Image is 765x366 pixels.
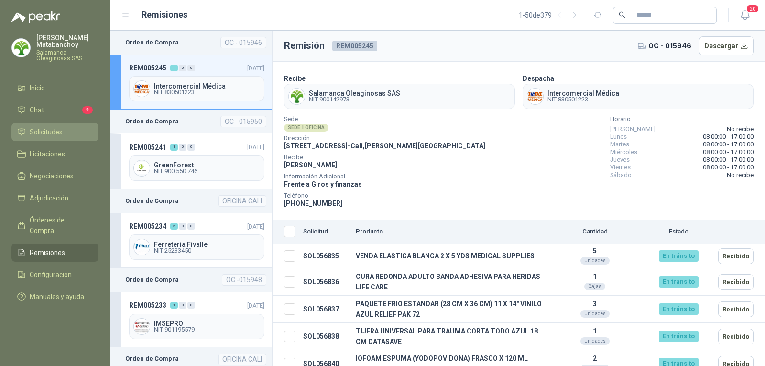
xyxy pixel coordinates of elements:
span: 9 [82,106,93,114]
span: IMSEPRO [154,320,260,327]
span: NIT 900142973 [309,97,400,102]
h3: Remisión [284,38,325,53]
th: Seleccionar/deseleccionar [273,220,299,244]
span: 08:00:00 - 17:00:00 [703,156,754,164]
a: Adjudicación [11,189,98,207]
span: Órdenes de Compra [30,215,89,236]
div: Cajas [584,283,605,290]
h1: Remisiones [142,8,187,22]
span: Negociaciones [30,171,74,181]
span: 08:00:00 - 17:00:00 [703,141,754,148]
a: Orden de CompraOC - 015950 [110,110,272,133]
div: En tránsito [659,303,699,315]
div: 0 [187,65,195,71]
div: 1 - 50 de 379 [519,8,582,23]
span: Dirección [284,136,485,141]
span: 08:00:00 - 17:00:00 [703,148,754,156]
div: En tránsito [659,250,699,262]
a: Inicio [11,79,98,97]
button: Recibido [718,301,754,317]
div: 0 [179,65,186,71]
span: Manuales y ayuda [30,291,84,302]
span: NIT 900.550.746 [154,168,260,174]
div: 0 [187,302,195,309]
div: 0 [187,223,195,230]
div: En tránsito [659,331,699,342]
span: REM005245 [332,41,377,51]
p: 2 [551,355,639,362]
div: 5 [170,223,178,230]
span: [PERSON_NAME] [610,125,656,133]
th: Cantidad [547,220,643,244]
div: SEDE 1 OFICINA [284,124,328,132]
div: OFICINA CALI [218,354,266,365]
p: Salamanca Oleaginosas SAS [36,50,98,61]
div: Unidades [580,337,610,345]
span: [DATE] [247,144,264,151]
a: Configuración [11,266,98,284]
span: Adjudicación [30,193,68,203]
span: No recibe [727,171,754,179]
div: Unidades [580,310,610,318]
span: NIT 830501223 [154,89,260,95]
td: SOL056838 [299,323,352,350]
span: GreenForest [154,162,260,168]
th: Solicitud [299,220,352,244]
td: SOL056837 [299,296,352,323]
div: OC - 015950 [220,116,266,127]
img: Logo peakr [11,11,60,23]
td: En tránsito [643,268,714,296]
div: 1 [170,302,178,309]
span: 08:00:00 - 17:00:00 [703,164,754,171]
img: Company Logo [134,81,150,97]
span: [STREET_ADDRESS] - Cali , [PERSON_NAME][GEOGRAPHIC_DATA] [284,142,485,150]
a: Chat9 [11,101,98,119]
span: Viernes [610,164,631,171]
span: Martes [610,141,629,148]
button: Recibido [718,329,754,344]
td: SOL056836 [299,268,352,296]
a: REM005241100[DATE] Company LogoGreenForestNIT 900.550.746 [110,133,272,189]
a: Orden de CompraOC -015948 [110,268,272,292]
p: 1 [551,273,639,280]
span: Salamanca Oleaginosas SAS [309,90,400,97]
div: 11 [170,65,178,71]
span: Miércoles [610,148,637,156]
img: Company Logo [134,319,150,334]
span: REM005245 [129,63,166,73]
span: OC - 015946 [648,41,691,51]
b: Orden de Compra [125,196,179,206]
button: 20 [736,7,754,24]
span: Inicio [30,83,45,93]
p: [PERSON_NAME] Matabanchoy [36,34,98,48]
span: [DATE] [247,223,264,230]
span: Jueves [610,156,630,164]
span: REM005233 [129,300,166,311]
b: Recibe [284,75,306,82]
a: REM005233100[DATE] Company LogoIMSEPRONIT 901195579 [110,292,272,347]
td: PAQUETE FRIO ESTANDAR (28 CM X 36 CM) 11 X 14" VINILO AZUL RELIEF PAK 72 [352,296,547,323]
span: Lunes [610,133,627,141]
b: Orden de Compra [125,354,179,364]
span: Sábado [610,171,632,179]
a: Órdenes de Compra [11,211,98,240]
span: Chat [30,105,44,115]
a: Licitaciones [11,145,98,163]
a: Manuales y ayuda [11,288,98,306]
span: Intercomercial Médica [547,90,619,97]
span: [PERSON_NAME] [284,161,337,169]
span: 08:00:00 - 17:00:00 [703,133,754,141]
a: Orden de CompraOC - 015946 [110,31,272,55]
span: Configuración [30,269,72,280]
img: Company Logo [134,239,150,255]
span: NIT 830501223 [547,97,619,102]
p: 3 [551,300,639,308]
span: Sede [284,117,485,122]
span: NIT 25233450 [154,248,260,254]
div: 0 [179,223,186,230]
a: REM0052451100[DATE] Company LogoIntercomercial MédicaNIT 830501223 [110,55,272,110]
img: Company Logo [289,89,305,104]
span: [DATE] [247,65,264,72]
a: Solicitudes [11,123,98,141]
span: search [619,11,625,18]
